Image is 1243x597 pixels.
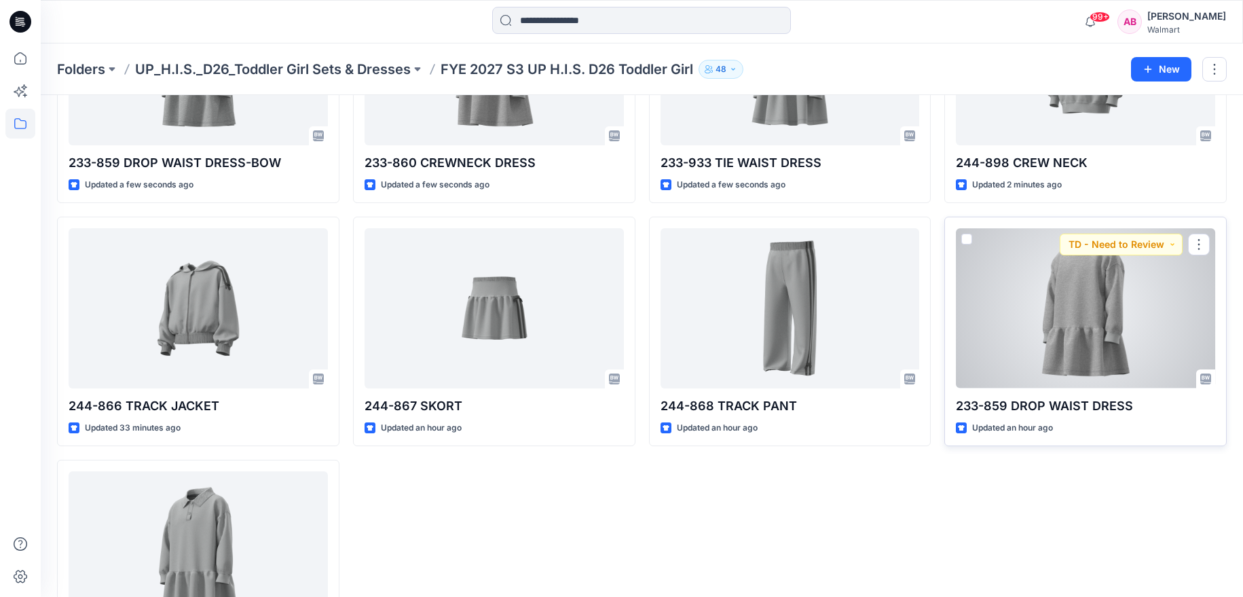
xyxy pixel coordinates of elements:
[661,153,920,173] p: 233-933 TIE WAIST DRESS
[85,178,193,192] p: Updated a few seconds ago
[956,397,1215,416] p: 233-859 DROP WAIST DRESS
[956,228,1215,388] a: 233-859 DROP WAIST DRESS
[972,178,1062,192] p: Updated 2 minutes ago
[69,397,328,416] p: 244-866 TRACK JACKET
[677,421,758,435] p: Updated an hour ago
[69,228,328,388] a: 244-866 TRACK JACKET
[972,421,1053,435] p: Updated an hour ago
[716,62,726,77] p: 48
[956,153,1215,173] p: 244-898 CREW NECK
[661,397,920,416] p: 244-868 TRACK PANT
[1117,10,1142,34] div: AB
[365,228,624,388] a: 244-867 SKORT
[1147,8,1226,24] div: [PERSON_NAME]
[1147,24,1226,35] div: Walmart
[57,60,105,79] a: Folders
[441,60,693,79] p: FYE 2027 S3 UP H.I.S. D26 Toddler Girl
[381,178,489,192] p: Updated a few seconds ago
[1131,57,1191,82] button: New
[85,421,181,435] p: Updated 33 minutes ago
[365,153,624,173] p: 233-860 CREWNECK DRESS
[69,153,328,173] p: 233-859 DROP WAIST DRESS-BOW
[135,60,411,79] a: UP_H.I.S._D26_Toddler Girl Sets & Dresses
[381,421,462,435] p: Updated an hour ago
[365,397,624,416] p: 244-867 SKORT
[1090,12,1110,22] span: 99+
[677,178,785,192] p: Updated a few seconds ago
[699,60,743,79] button: 48
[661,228,920,388] a: 244-868 TRACK PANT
